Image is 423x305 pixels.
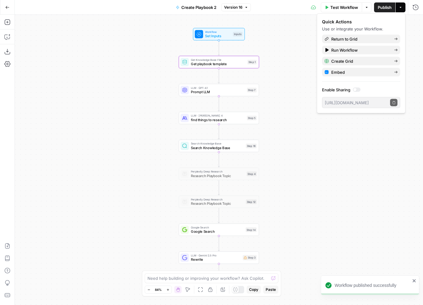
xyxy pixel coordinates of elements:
[205,30,231,34] span: Workflow
[205,34,231,39] span: Set Inputs
[179,196,259,208] div: Perplexity Deep ResearchResearch Playbook TopicStep 12
[374,2,395,12] button: Publish
[233,32,242,37] div: Inputs
[246,144,257,148] div: Step 16
[191,117,245,122] span: find things to research
[263,286,278,294] button: Paste
[179,84,259,96] div: LLM · GPT-4.1Prompt LLMStep 7
[155,287,162,292] span: 84%
[191,201,244,206] span: Research Playbook Topic
[412,278,417,283] button: close
[246,200,257,204] div: Step 12
[179,140,259,152] div: Search Knowledge BaseSearch Knowledge BaseStep 16
[179,112,259,124] div: LLM · [PERSON_NAME] 4find things to researchStep 5
[378,4,392,10] span: Publish
[247,172,257,176] div: Step 4
[331,47,389,53] span: Run Workflow
[322,26,383,31] span: Use or integrate your Workflow.
[322,87,400,93] label: Enable Sharing
[191,89,245,94] span: Prompt LLM
[191,253,241,257] span: LLM · Gemini 2.5 Pro
[191,173,244,178] span: Research Playbook Topic
[218,124,220,139] g: Edge from step_5 to step_16
[266,287,276,292] span: Paste
[191,197,244,201] span: Perplexity Deep Research
[218,152,220,167] g: Edge from step_16 to step_4
[191,257,241,262] span: Rewrite
[322,19,400,25] div: Quick Actions
[191,61,245,66] span: Get playbook template
[247,88,257,92] div: Step 7
[191,141,244,145] span: Search Knowledge Base
[191,229,244,234] span: Google Search
[247,116,257,120] div: Step 5
[181,4,216,10] span: Create Playbook 2
[331,36,389,42] span: Return to Grid
[249,287,258,292] span: Copy
[191,86,245,90] span: LLM · GPT-4.1
[330,4,358,10] span: Test Workflow
[179,168,259,180] div: Perplexity Deep ResearchResearch Playbook TopicStep 4
[191,225,244,229] span: Google Search
[218,208,220,223] g: Edge from step_12 to step_14
[179,56,259,68] div: Get Knowledge Base FileGet playbook templateStep 1
[248,60,257,64] div: Step 1
[191,169,244,173] span: Perplexity Deep Research
[179,252,259,264] div: LLM · Gemini 2.5 ProRewriteStep 3
[218,180,220,195] g: Edge from step_4 to step_12
[243,255,256,260] div: Step 3
[218,236,220,251] g: Edge from step_14 to step_3
[218,40,220,55] g: Edge from start to step_1
[218,68,220,83] g: Edge from step_1 to step_7
[191,145,244,150] span: Search Knowledge Base
[179,28,259,40] div: WorkflowSet InputsInputs
[179,224,259,236] div: Google SearchGoogle SearchStep 14
[172,2,220,12] button: Create Playbook 2
[191,113,245,117] span: LLM · [PERSON_NAME] 4
[321,2,362,12] button: Test Workflow
[218,96,220,111] g: Edge from step_7 to step_5
[335,282,410,288] div: Workflow published successfully
[331,69,389,75] span: Embed
[246,228,257,232] div: Step 14
[331,58,389,64] span: Create Grid
[191,58,245,62] span: Get Knowledge Base File
[224,5,243,10] span: Version 16
[247,286,261,294] button: Copy
[221,3,251,11] button: Version 16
